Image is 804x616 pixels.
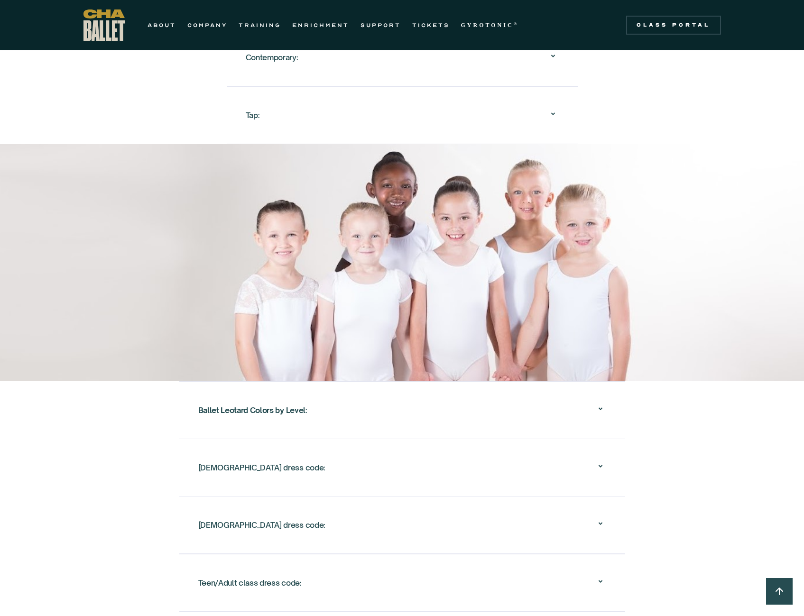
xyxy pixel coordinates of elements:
a: COMPANY [187,19,227,31]
a: SUPPORT [360,19,401,31]
div: Class Portal [632,21,715,29]
strong: Ballet Leotard Colors by Level [198,405,305,415]
a: home [83,9,125,41]
sup: ® [514,21,519,26]
a: TRAINING [239,19,281,31]
a: Class Portal [626,16,721,35]
div: [DEMOGRAPHIC_DATA] dress code: [198,452,606,483]
div: [DEMOGRAPHIC_DATA] dress code: [198,516,325,533]
div: Teen/Adult class dress code: [198,568,606,598]
div: Teen/Adult class dress code: [198,574,302,591]
div: : [198,402,307,419]
strong: GYROTONIC [461,22,514,28]
div: Contemporary: [246,49,298,66]
div: Tap: [246,107,260,124]
div: Tap: [246,100,559,130]
a: ABOUT [148,19,176,31]
a: GYROTONIC® [461,19,519,31]
a: TICKETS [412,19,450,31]
div: [DEMOGRAPHIC_DATA] dress code: [198,510,606,540]
div: [DEMOGRAPHIC_DATA] dress code: [198,459,325,476]
div: Ballet Leotard Colors by Level: [198,395,606,425]
div: Contemporary: [246,42,559,73]
a: ENRICHMENT [292,19,349,31]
